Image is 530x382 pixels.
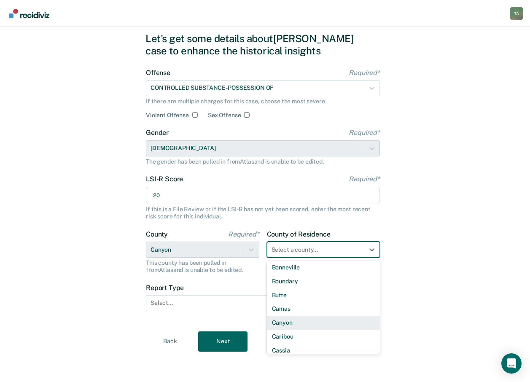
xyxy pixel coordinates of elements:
div: The gender has been pulled in from Atlas and is unable to be edited. [146,158,380,165]
span: Required* [349,175,380,183]
label: Violent Offense [146,112,189,119]
div: Let's get some details about [PERSON_NAME] case to enhance the historical insights [145,32,385,57]
label: County of Residence [267,230,380,238]
div: T A [510,7,523,20]
div: This county has been pulled in from Atlas and is unable to be edited. [146,259,259,274]
div: If there are multiple charges for this case, choose the most severe [146,98,380,105]
button: Back [145,331,195,352]
div: Caribou [267,330,380,344]
div: If this is a File Review or if the LSI-R has not yet been scored, enter the most recent risk scor... [146,206,380,220]
label: Sex Offense [208,112,241,119]
div: Cassia [267,344,380,358]
span: Required* [228,230,259,238]
label: LSI-R Score [146,175,380,183]
div: Canyon [267,316,380,330]
label: Offense [146,69,380,77]
span: Required* [349,69,380,77]
button: Next [198,331,248,352]
div: Boundary [267,274,380,288]
label: Report Type [146,284,380,292]
div: Open Intercom Messenger [501,353,522,374]
img: Recidiviz [9,9,49,18]
div: Camas [267,302,380,316]
label: Gender [146,129,380,137]
button: Profile dropdown button [510,7,523,20]
span: Required* [349,129,380,137]
label: County [146,230,259,238]
div: Bonneville [267,261,380,274]
div: Butte [267,288,380,302]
